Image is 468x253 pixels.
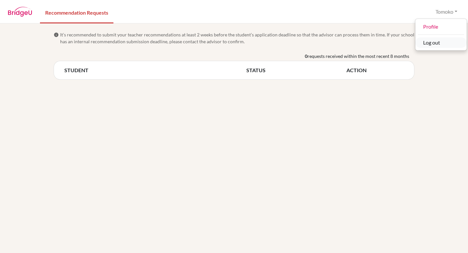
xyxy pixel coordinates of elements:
[8,7,32,17] img: BridgeU logo
[305,53,307,60] b: 0
[307,53,409,60] span: requests received within the most recent 8 months
[40,1,113,23] a: Recommendation Requests
[415,37,467,48] button: Log out
[346,66,404,74] th: ACTION
[60,31,414,45] span: It’s recommended to submit your teacher recommendations at least 2 weeks before the student’s app...
[415,21,467,32] a: Profile
[433,6,460,18] button: Tomoko
[64,66,246,74] th: STUDENT
[54,32,59,37] span: info
[415,19,467,51] div: Tomoko
[246,66,346,74] th: STATUS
